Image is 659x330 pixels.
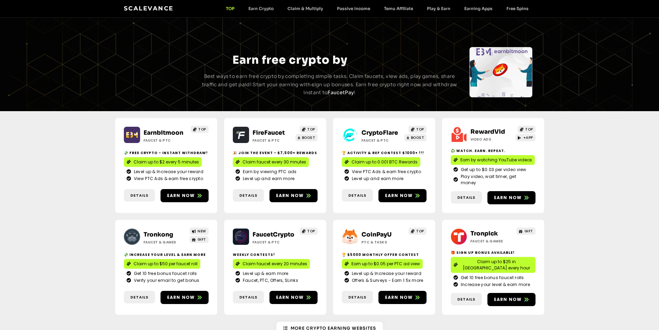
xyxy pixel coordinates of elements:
span: Claim faucet every 20 minutes [242,261,307,267]
span: Verify your email to get bonus [132,277,200,284]
a: Tronpick [470,230,498,237]
span: Details [239,193,257,198]
a: TOP [409,126,427,133]
a: Details [124,189,155,202]
span: View PTC Ads & earn free crypto [132,176,203,182]
a: BOOST [295,134,318,141]
a: Earning Apps [457,6,500,11]
a: Earn Crypto [241,6,281,11]
span: Earn now [276,294,304,301]
span: TOP [307,127,315,132]
a: Details [451,191,482,204]
h2: 🏆 Activity & ref contest $1000+ !!! [342,150,427,155]
nav: Menu [219,6,536,11]
a: Details [451,293,482,306]
a: TOP [300,228,318,235]
span: Level up and earn more [350,176,404,182]
span: Claim up to $50 per faucet roll [134,261,198,267]
span: Claim up to $2 every 5 minutes [134,159,199,165]
a: Earn now [378,189,427,202]
h2: 💸 Free crypto - Instant withdraw! [124,150,209,155]
a: Earn now [161,291,209,304]
span: Earn by watching YouTube videos [460,157,532,163]
span: Claim faucet every 30 mnutes [242,159,306,165]
a: Details [342,189,373,202]
span: Details [239,294,257,300]
span: GIFT [524,229,533,234]
span: Details [457,296,475,302]
a: CoinPayU [361,231,392,238]
span: NEW [198,229,206,234]
span: Earn now [276,193,304,199]
span: Earn now [167,294,195,301]
span: Earn up to $0.05 per PTC ad view [351,261,420,267]
span: Details [130,193,148,198]
a: Tronkong [144,231,173,238]
a: Temu Affiliate [377,6,420,11]
a: BOOST [404,134,427,141]
span: Earn now [494,195,522,201]
span: Get up to $0.03 per video view [459,167,527,173]
a: +APP [515,134,536,141]
a: RewardVid [470,128,505,135]
a: Passive Income [330,6,377,11]
h2: Faucet & Games [470,239,514,244]
a: Earn now [269,291,318,304]
h2: Faucet & PTC [144,138,187,143]
a: Play & Earn [420,6,457,11]
h2: Faucet & PTC [361,138,405,143]
span: Earn now [494,296,522,303]
span: Details [130,294,148,300]
a: Claim up to $2 every 5 minutes [124,157,202,167]
span: Earn by viewing PTC ads [241,169,297,175]
span: Play video, wait timer, get money [459,173,533,186]
a: Earn now [269,189,318,202]
a: FaucetPay [328,89,354,96]
span: GIFT [198,237,206,242]
span: Earn now [385,193,413,199]
h2: Video ads [470,137,514,142]
span: Claim up to 0.001 BTC Rewards [351,159,418,165]
a: CryptoFlare [361,129,398,136]
span: Claim up to $25 in [GEOGRAPHIC_DATA] every hour [460,259,533,271]
a: TOP [300,126,318,133]
a: Claim faucet every 20 minutes [233,259,310,269]
a: GIFT [516,228,536,235]
a: TOP [219,6,241,11]
span: Level up and earn more [241,176,295,182]
a: Scalevance [124,5,174,12]
a: Earnbitmoon [144,129,183,136]
a: FaucetCrypto [253,231,294,238]
a: TOP [191,126,209,133]
a: FireFaucet [253,129,285,136]
a: Earn now [161,189,209,202]
h2: Faucet & Games [144,240,187,245]
h2: Weekly contests! [233,252,318,257]
span: TOP [198,127,206,132]
h2: Faucet & PTC [253,240,296,245]
a: Earn by watching YouTube videos [451,155,535,165]
a: Claim faucet every 30 mnutes [233,157,309,167]
p: Best ways to earn free crypto by completing simple tasks. Claim faucets, view ads, play games, sh... [201,72,458,97]
span: TOP [416,229,424,234]
span: TOP [416,127,424,132]
span: Earn free crypto by [232,53,347,67]
a: Claim up to $25 in [GEOGRAPHIC_DATA] every hour [451,257,536,273]
h2: 💸 Increase your level & earn more [124,252,209,257]
a: Earn up to $0.05 per PTC ad view [342,259,423,269]
div: Slides [469,47,532,97]
span: Increase your level & earn more [459,282,530,288]
h2: Faucet & PTC [253,138,296,143]
h2: 🎁 Sign Up Bonus Available! [451,250,536,255]
a: TOP [409,228,427,235]
span: Details [457,195,475,200]
a: Earn now [487,191,536,204]
a: Details [233,291,264,304]
a: Details [124,291,155,304]
span: TOP [525,127,533,132]
span: TOP [307,229,315,234]
span: Get 10 free bonus faucet rolls [459,275,524,281]
span: Get 10 free bonus faucet rolls [132,270,197,277]
span: +APP [523,135,533,140]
